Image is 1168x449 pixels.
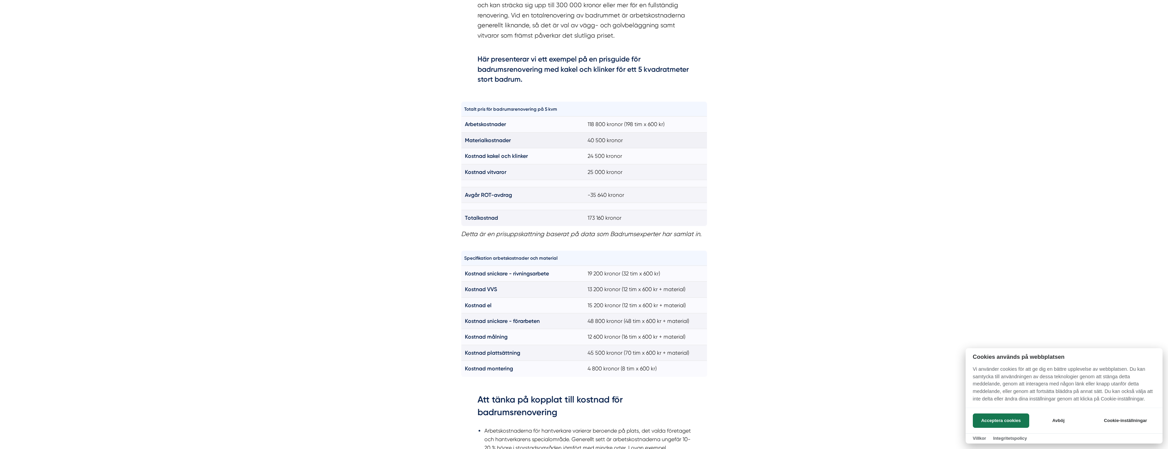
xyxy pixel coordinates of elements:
[966,354,1163,360] h2: Cookies används på webbplatsen
[973,413,1029,428] button: Acceptera cookies
[1031,413,1086,428] button: Avböj
[973,436,986,441] a: Villkor
[966,366,1163,407] p: Vi använder cookies för att ge dig en bättre upplevelse av webbplatsen. Du kan samtycka till anvä...
[993,436,1027,441] a: Integritetspolicy
[1096,413,1155,428] button: Cookie-inställningar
